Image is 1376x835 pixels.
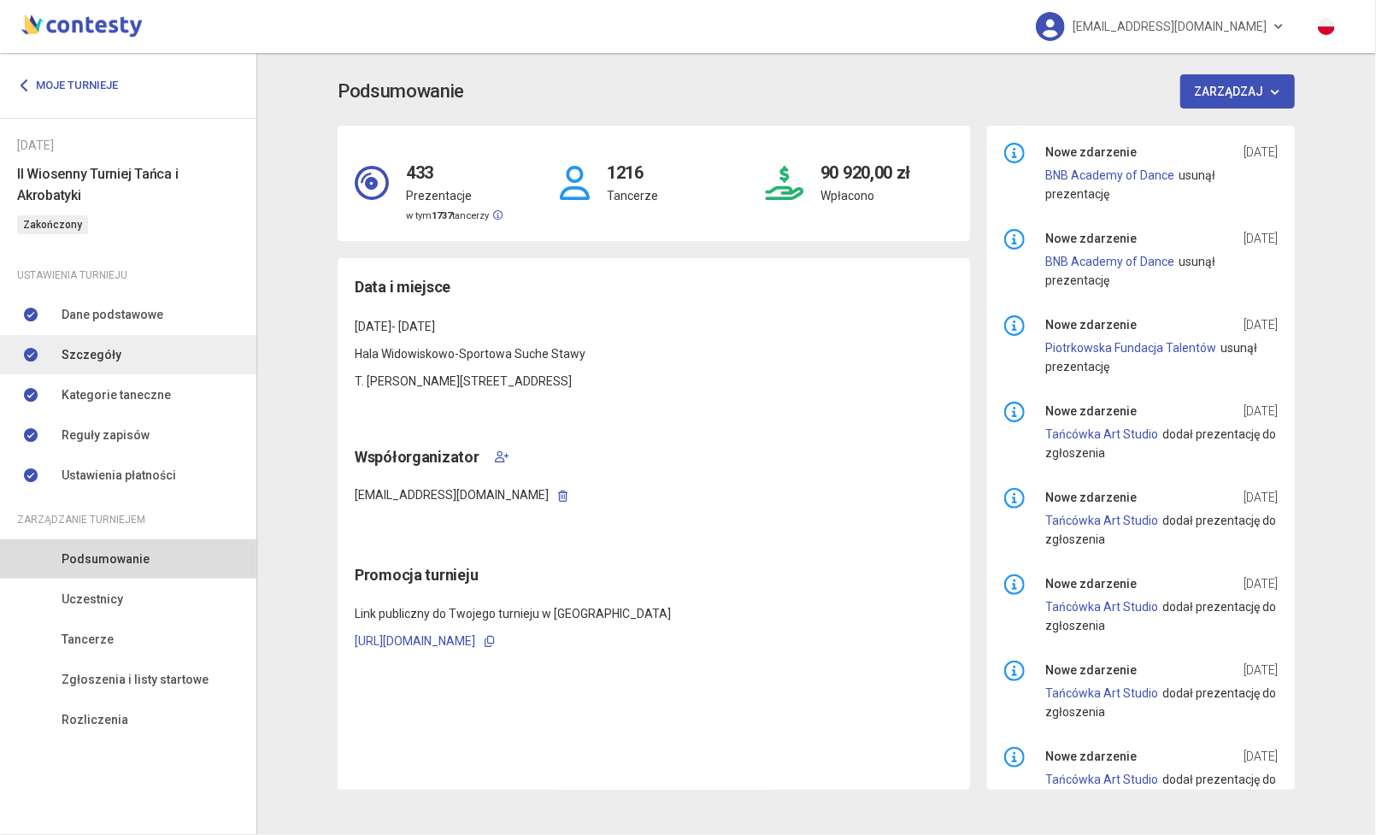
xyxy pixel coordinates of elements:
span: Nowe zdarzenie [1045,661,1137,679]
img: info [1004,402,1025,422]
img: info [1004,661,1025,681]
a: Tańcówka Art Studio [1045,514,1158,527]
span: Rozliczenia [62,710,128,729]
span: Uczestnicy [62,590,123,609]
p: Tancerze [607,186,658,205]
a: Tańcówka Art Studio [1045,773,1158,786]
div: Ustawienia turnieju [17,266,239,285]
span: - [DATE] [391,320,435,333]
img: info [1004,574,1025,595]
span: [DATE] [1244,747,1278,766]
div: [DATE] [17,136,239,155]
span: [DATE] [1244,143,1278,162]
a: BNB Academy of Dance [1045,168,1174,182]
a: Moje turnieje [17,70,131,101]
button: Zarządzaj [1180,74,1296,109]
img: info [1004,747,1025,767]
span: Nowe zdarzenie [1045,747,1137,766]
span: Dane podstawowe [62,305,163,324]
span: [EMAIL_ADDRESS][DOMAIN_NAME] [1073,9,1267,44]
h4: 90 920,00 zł [820,143,910,186]
span: [DATE] [355,320,391,333]
a: BNB Academy of Dance [1045,255,1174,268]
span: Kategorie taneczne [62,385,171,404]
p: Wpłacono [820,186,910,205]
span: [DATE] [1244,402,1278,420]
span: Zgłoszenia i listy startowe [62,670,209,689]
span: [EMAIL_ADDRESS][DOMAIN_NAME] [355,488,549,502]
p: T. [PERSON_NAME][STREET_ADDRESS] [355,372,953,391]
span: Zarządzanie turniejem [17,510,145,529]
a: Tańcówka Art Studio [1045,686,1158,700]
span: Reguły zapisów [62,426,150,444]
span: [DATE] [1244,661,1278,679]
h3: Podsumowanie [338,77,464,107]
a: Tańcówka Art Studio [1045,600,1158,614]
img: info [1004,315,1025,336]
span: [DATE] [1244,229,1278,248]
span: Szczegóły [62,345,121,364]
p: Hala Widowiskowo-Sportowa Suche Stawy [355,344,953,363]
p: Prezentacje [406,186,503,205]
span: Tancerze [62,630,114,649]
span: Data i miejsce [355,275,450,299]
span: Współorganizator [355,445,479,469]
img: info [1004,488,1025,509]
span: Ustawienia płatności [62,466,176,485]
span: Nowe zdarzenie [1045,402,1137,420]
span: Zakończony [17,215,88,234]
span: Promocja turnieju [355,566,478,584]
span: [DATE] [1244,574,1278,593]
span: Podsumowanie [62,550,150,568]
h4: 433 [406,143,503,186]
a: Piotrkowska Fundacja Talentów [1045,341,1216,355]
span: [DATE] [1244,488,1278,507]
span: Nowe zdarzenie [1045,488,1137,507]
span: Nowe zdarzenie [1045,143,1137,162]
app-title: Podsumowanie [338,74,1295,109]
small: w tym tancerzy [406,210,503,221]
span: Nowe zdarzenie [1045,574,1137,593]
a: [URL][DOMAIN_NAME] [355,634,475,648]
h4: 1216 [607,143,658,186]
h6: II Wiosenny Turniej Tańca i Akrobatyki [17,163,239,206]
span: [DATE] [1244,315,1278,334]
p: Link publiczny do Twojego turnieju w [GEOGRAPHIC_DATA] [355,604,953,623]
span: Nowe zdarzenie [1045,229,1137,248]
strong: 1737 [432,210,452,221]
a: Tańcówka Art Studio [1045,427,1158,441]
span: Nowe zdarzenie [1045,315,1137,334]
img: info [1004,229,1025,250]
img: info [1004,143,1025,163]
